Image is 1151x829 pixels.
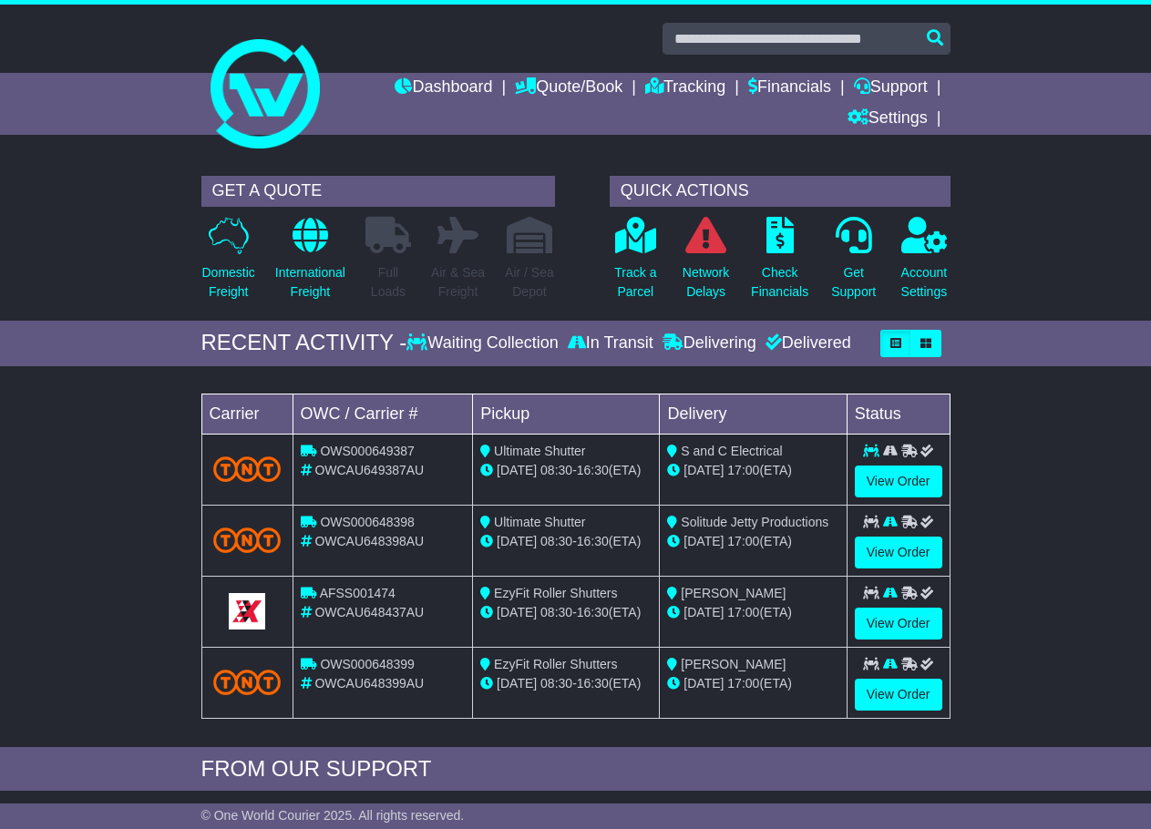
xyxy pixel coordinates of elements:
div: - (ETA) [480,603,652,622]
span: [PERSON_NAME] [681,657,786,671]
a: View Order [855,466,942,497]
a: Dashboard [395,73,492,104]
span: AFSS001474 [320,586,396,600]
span: EzyFit Roller Shutters [494,586,617,600]
span: OWCAU648437AU [314,605,424,619]
span: [DATE] [683,463,724,477]
span: Ultimate Shutter [494,444,585,458]
span: [DATE] [497,463,537,477]
p: Account Settings [901,263,948,302]
div: (ETA) [667,674,838,693]
span: OWS000648398 [320,515,415,529]
span: [DATE] [497,676,537,691]
p: Air / Sea Depot [505,263,554,302]
img: TNT_Domestic.png [213,670,282,694]
td: Delivery [660,394,847,434]
div: In Transit [563,333,658,353]
span: 08:30 [540,605,572,619]
span: Solitude Jetty Productions [681,515,828,529]
span: 16:30 [577,605,609,619]
div: Waiting Collection [406,333,562,353]
p: Check Financials [751,263,808,302]
a: View Order [855,679,942,711]
a: GetSupport [830,216,877,312]
p: Domestic Freight [202,263,255,302]
img: TNT_Domestic.png [213,527,282,552]
a: Support [854,73,928,104]
a: Settings [848,104,928,135]
a: NetworkDelays [682,216,730,312]
span: 16:30 [577,463,609,477]
a: CheckFinancials [750,216,809,312]
span: 08:30 [540,534,572,548]
span: OWCAU648399AU [314,676,424,691]
span: 17:00 [727,463,759,477]
a: View Order [855,537,942,568]
div: GET A QUOTE [201,176,555,207]
span: [DATE] [683,676,724,691]
span: 17:00 [727,605,759,619]
div: RECENT ACTIVITY - [201,330,407,356]
span: [DATE] [683,605,724,619]
span: 16:30 [577,676,609,691]
span: OWCAU648398AU [314,534,424,548]
a: Track aParcel [613,216,657,312]
div: (ETA) [667,532,838,551]
span: 08:30 [540,463,572,477]
span: 17:00 [727,534,759,548]
span: EzyFit Roller Shutters [494,657,617,671]
span: [PERSON_NAME] [681,586,786,600]
a: Financials [748,73,831,104]
a: AccountSettings [900,216,949,312]
span: 16:30 [577,534,609,548]
div: - (ETA) [480,461,652,480]
span: OWS000648399 [320,657,415,671]
td: Pickup [473,394,660,434]
span: 17:00 [727,676,759,691]
span: Ultimate Shutter [494,515,585,529]
td: OWC / Carrier # [293,394,473,434]
span: 08:30 [540,676,572,691]
img: TNT_Domestic.png [213,456,282,481]
p: Full Loads [365,263,411,302]
img: GetCarrierServiceLogo [229,593,265,629]
span: [DATE] [683,534,724,548]
a: DomesticFreight [201,216,256,312]
a: View Order [855,608,942,640]
div: - (ETA) [480,532,652,551]
div: - (ETA) [480,674,652,693]
a: Tracking [645,73,725,104]
div: (ETA) [667,603,838,622]
span: S and C Electrical [681,444,782,458]
div: Delivering [658,333,761,353]
div: Delivered [761,333,851,353]
p: Air & Sea Freight [431,263,485,302]
p: International Freight [275,263,345,302]
span: [DATE] [497,534,537,548]
p: Track a Parcel [614,263,656,302]
div: FROM OUR SUPPORT [201,756,951,783]
td: Status [847,394,950,434]
span: © One World Courier 2025. All rights reserved. [201,808,465,823]
span: OWS000649387 [320,444,415,458]
td: Carrier [201,394,293,434]
span: [DATE] [497,605,537,619]
div: (ETA) [667,461,838,480]
p: Network Delays [683,263,729,302]
p: Get Support [831,263,876,302]
a: InternationalFreight [274,216,346,312]
div: QUICK ACTIONS [610,176,951,207]
span: OWCAU649387AU [314,463,424,477]
a: Quote/Book [515,73,622,104]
